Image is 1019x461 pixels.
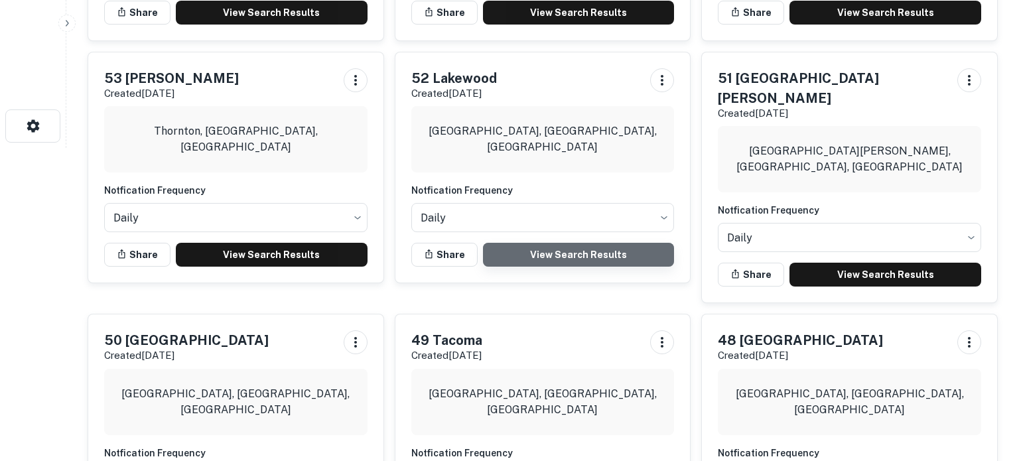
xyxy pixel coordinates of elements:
h5: 49 Tacoma [411,330,482,350]
p: Created [DATE] [104,86,239,101]
p: Thornton, [GEOGRAPHIC_DATA], [GEOGRAPHIC_DATA] [115,123,357,155]
h6: Notfication Frequency [718,446,981,460]
p: Created [DATE] [411,86,497,101]
a: View Search Results [176,1,368,25]
iframe: Chat Widget [953,355,1019,419]
p: Created [DATE] [104,348,269,363]
a: View Search Results [483,243,675,267]
a: View Search Results [483,1,675,25]
h5: 53 [PERSON_NAME] [104,68,239,88]
a: View Search Results [789,1,981,25]
p: [GEOGRAPHIC_DATA], [GEOGRAPHIC_DATA], [GEOGRAPHIC_DATA] [422,386,664,418]
p: Created [DATE] [411,348,482,363]
button: Share [104,1,170,25]
p: [GEOGRAPHIC_DATA], [GEOGRAPHIC_DATA], [GEOGRAPHIC_DATA] [422,123,664,155]
button: Share [411,243,478,267]
h5: 50 [GEOGRAPHIC_DATA] [104,330,269,350]
h5: 51 [GEOGRAPHIC_DATA][PERSON_NAME] [718,68,947,108]
h5: 52 Lakewood [411,68,497,88]
h6: Notfication Frequency [411,183,675,198]
p: Created [DATE] [718,105,947,121]
button: Share [104,243,170,267]
div: Without label [104,199,368,236]
div: Without label [718,219,981,256]
button: Share [718,1,784,25]
h6: Notfication Frequency [718,203,981,218]
a: View Search Results [176,243,368,267]
h6: Notfication Frequency [104,183,368,198]
p: [GEOGRAPHIC_DATA], [GEOGRAPHIC_DATA], [GEOGRAPHIC_DATA] [728,386,971,418]
button: Share [718,263,784,287]
a: View Search Results [789,263,981,287]
h5: 48 [GEOGRAPHIC_DATA] [718,330,883,350]
p: [GEOGRAPHIC_DATA][PERSON_NAME], [GEOGRAPHIC_DATA], [GEOGRAPHIC_DATA] [728,143,971,175]
div: Without label [411,199,675,236]
h6: Notfication Frequency [104,446,368,460]
h6: Notfication Frequency [411,446,675,460]
button: Share [411,1,478,25]
p: Created [DATE] [718,348,883,363]
p: [GEOGRAPHIC_DATA], [GEOGRAPHIC_DATA], [GEOGRAPHIC_DATA] [115,386,357,418]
